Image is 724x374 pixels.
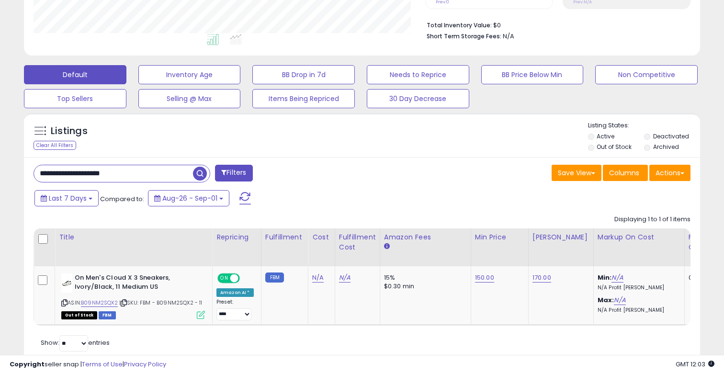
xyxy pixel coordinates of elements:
[653,143,679,151] label: Archived
[119,299,203,306] span: | SKU: FBM - B09NM2SQX2 - 11
[481,65,584,84] button: BB Price Below Min
[611,273,623,283] a: N/A
[427,19,683,30] li: $0
[614,215,690,224] div: Displaying 1 to 1 of 1 items
[532,232,589,242] div: [PERSON_NAME]
[384,242,390,251] small: Amazon Fees.
[162,193,217,203] span: Aug-26 - Sep-01
[649,165,690,181] button: Actions
[384,232,467,242] div: Amazon Fees
[552,165,601,181] button: Save View
[10,360,45,369] strong: Copyright
[312,273,324,283] a: N/A
[367,89,469,108] button: 30 Day Decrease
[475,232,524,242] div: Min Price
[59,232,208,242] div: Title
[312,232,331,242] div: Cost
[238,274,254,283] span: OFF
[24,65,126,84] button: Default
[676,360,714,369] span: 2025-09-9 12:03 GMT
[82,360,123,369] a: Terms of Use
[367,65,469,84] button: Needs to Reprice
[100,194,144,204] span: Compared to:
[597,143,632,151] label: Out of Stock
[384,282,464,291] div: $0.30 min
[384,273,464,282] div: 15%
[595,65,698,84] button: Non Competitive
[609,168,639,178] span: Columns
[265,232,304,242] div: Fulfillment
[503,32,514,41] span: N/A
[339,232,376,252] div: Fulfillment Cost
[215,165,252,181] button: Filters
[614,295,625,305] a: N/A
[216,288,254,297] div: Amazon AI *
[138,65,241,84] button: Inventory Age
[252,89,355,108] button: Items Being Repriced
[597,132,614,140] label: Active
[427,21,492,29] b: Total Inventory Value:
[148,190,229,206] button: Aug-26 - Sep-01
[41,338,110,347] span: Show: entries
[138,89,241,108] button: Selling @ Max
[593,228,684,266] th: The percentage added to the cost of goods (COGS) that forms the calculator for Min & Max prices.
[24,89,126,108] button: Top Sellers
[689,273,718,282] div: 0
[475,273,494,283] a: 150.00
[51,125,88,138] h5: Listings
[532,273,551,283] a: 170.00
[216,232,257,242] div: Repricing
[218,274,230,283] span: ON
[34,141,76,150] div: Clear All Filters
[598,307,677,314] p: N/A Profit [PERSON_NAME]
[689,232,722,252] div: Fulfillable Quantity
[49,193,87,203] span: Last 7 Days
[216,299,254,320] div: Preset:
[265,272,284,283] small: FBM
[81,299,118,307] a: B09NM2SQX2
[252,65,355,84] button: BB Drop in 7d
[124,360,166,369] a: Privacy Policy
[598,295,614,305] b: Max:
[598,284,677,291] p: N/A Profit [PERSON_NAME]
[603,165,648,181] button: Columns
[339,273,351,283] a: N/A
[427,32,501,40] b: Short Term Storage Fees:
[61,273,205,318] div: ASIN:
[10,360,166,369] div: seller snap | |
[653,132,689,140] label: Deactivated
[588,121,701,130] p: Listing States:
[598,232,680,242] div: Markup on Cost
[99,311,116,319] span: FBM
[61,273,72,293] img: 21qAtT5Bh-L._SL40_.jpg
[75,273,191,294] b: On Men's Cloud X 3 Sneakers, Ivory/Black, 11 Medium US
[61,311,97,319] span: All listings that are currently out of stock and unavailable for purchase on Amazon
[598,273,612,282] b: Min:
[34,190,99,206] button: Last 7 Days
